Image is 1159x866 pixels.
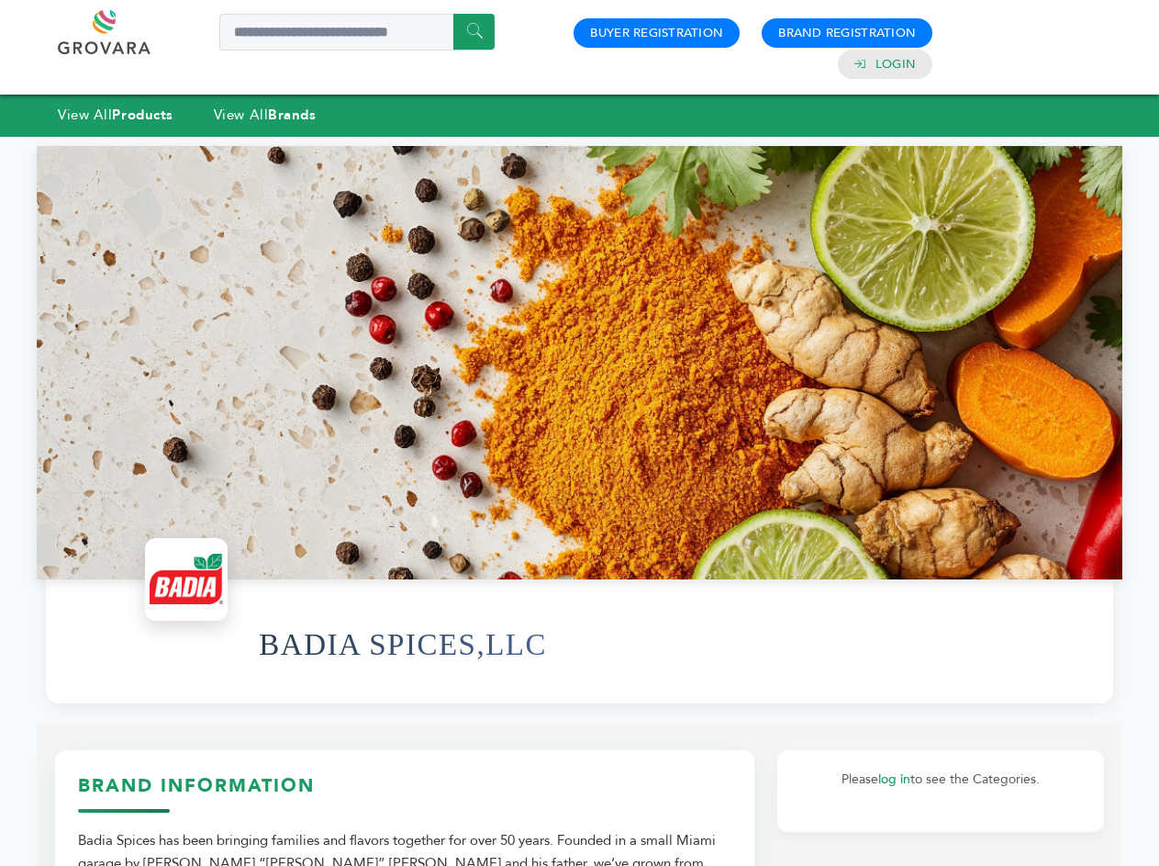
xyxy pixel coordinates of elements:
a: log in [878,770,910,788]
img: BADIA SPICES,LLC Logo [150,543,223,616]
a: View AllBrands [214,106,317,124]
a: View AllProducts [58,106,173,124]
a: Buyer Registration [590,25,723,41]
h1: BADIA SPICES,LLC [259,600,547,690]
a: Brand Registration [778,25,916,41]
a: Login [875,56,916,73]
input: Search a product or brand... [219,14,495,51]
strong: Brands [268,106,316,124]
h3: Brand Information [78,773,731,813]
p: Please to see the Categories. [796,769,1086,791]
strong: Products [112,106,173,124]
